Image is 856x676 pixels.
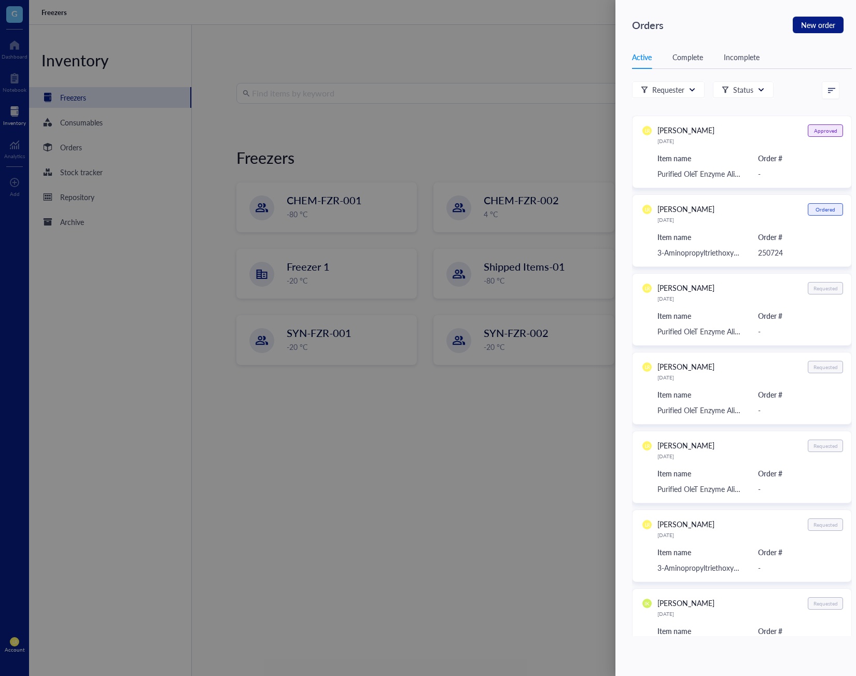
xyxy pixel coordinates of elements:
[657,138,714,144] div: [DATE]
[657,326,831,336] span: Purified OleT Enzyme Aliquot - Cytochrome P450 OleT
[657,518,714,530] div: [PERSON_NAME]
[758,468,827,479] div: Order #
[644,600,650,607] span: IK
[657,361,714,372] div: [PERSON_NAME]
[652,84,684,95] div: Requester
[632,17,664,33] div: Orders
[657,247,779,258] span: 3-Aminopropyltriethoxysilane (APTES)
[657,374,714,381] div: [DATE]
[813,600,838,607] div: Requested
[801,18,835,32] span: New order
[657,484,750,494] span: Purified OleT Enzyme Aliquot
[758,326,827,337] div: -
[657,310,741,321] div: Item name
[758,152,827,164] div: Order #
[657,440,714,451] div: [PERSON_NAME]
[758,562,827,573] div: -
[813,285,838,291] div: Requested
[632,51,652,63] div: Active
[672,51,703,63] div: Complete
[758,625,827,637] div: Order #
[657,124,714,136] div: [PERSON_NAME]
[657,282,714,293] div: [PERSON_NAME]
[657,217,714,223] div: [DATE]
[657,625,741,637] div: Item name
[657,546,741,558] div: Item name
[657,453,714,459] div: [DATE]
[657,405,831,415] span: Purified OleT Enzyme Aliquot - Cytochrome P450 OleT
[758,483,827,495] div: -
[657,152,741,164] div: Item name
[816,206,835,213] div: Ordered
[733,84,753,95] div: Status
[644,522,650,528] span: LR
[657,203,714,215] div: [PERSON_NAME]
[813,443,838,449] div: Requested
[644,128,650,134] span: LR
[657,389,741,400] div: Item name
[813,522,838,528] div: Requested
[758,168,827,179] div: -
[657,532,714,538] div: [DATE]
[813,364,838,370] div: Requested
[657,231,741,243] div: Item name
[758,546,827,558] div: Order #
[657,295,714,302] div: [DATE]
[657,611,714,617] div: [DATE]
[644,207,650,213] span: LR
[657,562,779,573] span: 3-Aminopropyltriethoxysilane (APTES)
[758,231,827,243] div: Order #
[758,404,827,416] div: -
[793,17,844,33] button: New order
[758,310,827,321] div: Order #
[657,468,741,479] div: Item name
[814,128,837,134] div: Approved
[644,364,650,370] span: LR
[644,443,650,449] span: LR
[758,247,827,258] div: 250724
[657,597,714,609] div: [PERSON_NAME]
[644,286,650,291] span: LR
[758,389,827,400] div: Order #
[724,51,760,63] div: Incomplete
[657,168,831,179] span: Purified OleT Enzyme Aliquot - Cytochrome P450 OleT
